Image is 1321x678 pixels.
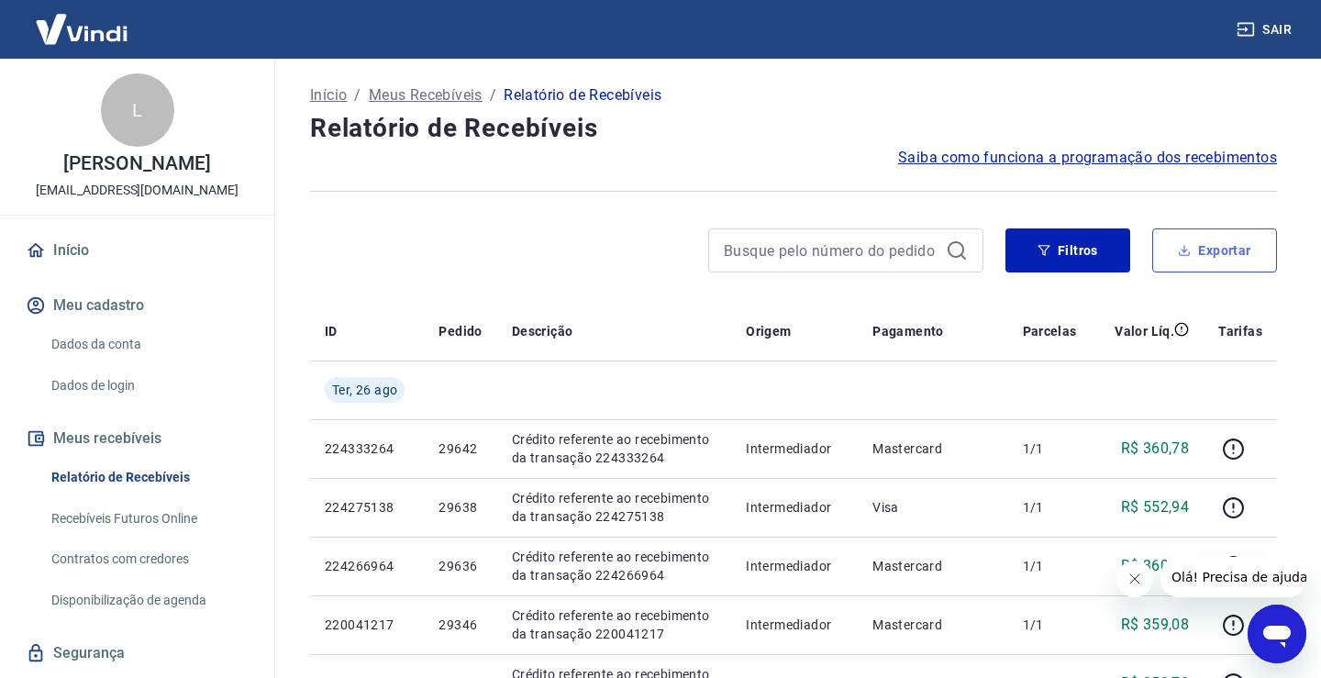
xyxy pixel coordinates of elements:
p: Intermediador [746,557,843,575]
p: Descrição [512,322,573,340]
p: / [490,84,496,106]
img: Vindi [22,1,141,57]
p: Mastercard [872,557,993,575]
p: 29638 [438,498,482,517]
p: 29636 [438,557,482,575]
iframe: Mensagem da empresa [1160,557,1306,597]
p: Mastercard [872,616,993,634]
p: Valor Líq. [1115,322,1174,340]
a: Recebíveis Futuros Online [44,500,252,538]
p: 224266964 [325,557,409,575]
p: 29642 [438,439,482,458]
a: Meus Recebíveis [369,84,483,106]
p: R$ 360,78 [1121,555,1190,577]
p: Pagamento [872,322,944,340]
p: Pedido [438,322,482,340]
p: Crédito referente ao recebimento da transação 220041217 [512,606,716,643]
p: [EMAIL_ADDRESS][DOMAIN_NAME] [36,181,239,200]
a: Dados de login [44,367,252,405]
p: 1/1 [1023,439,1077,458]
button: Exportar [1152,228,1277,272]
a: Relatório de Recebíveis [44,459,252,496]
a: Saiba como funciona a programação dos recebimentos [898,147,1277,169]
p: Relatório de Recebíveis [504,84,661,106]
p: Tarifas [1218,322,1262,340]
h4: Relatório de Recebíveis [310,110,1277,147]
p: 29346 [438,616,482,634]
p: Crédito referente ao recebimento da transação 224333264 [512,430,716,467]
p: 224275138 [325,498,409,517]
a: Início [310,84,347,106]
input: Busque pelo número do pedido [724,237,938,264]
p: / [354,84,361,106]
p: Crédito referente ao recebimento da transação 224266964 [512,548,716,584]
p: Mastercard [872,439,993,458]
iframe: Botão para abrir a janela de mensagens [1248,605,1306,663]
p: 1/1 [1023,557,1077,575]
a: Início [22,230,252,271]
p: Intermediador [746,439,843,458]
p: Visa [872,498,993,517]
iframe: Fechar mensagem [1116,561,1153,597]
p: 224333264 [325,439,409,458]
p: Intermediador [746,616,843,634]
button: Filtros [1005,228,1130,272]
p: Origem [746,322,791,340]
a: Dados da conta [44,326,252,363]
div: L [101,73,174,147]
button: Meus recebíveis [22,418,252,459]
p: R$ 552,94 [1121,496,1190,518]
p: R$ 359,08 [1121,614,1190,636]
p: 220041217 [325,616,409,634]
p: [PERSON_NAME] [63,154,210,173]
a: Disponibilização de agenda [44,582,252,619]
span: Olá! Precisa de ajuda? [11,13,154,28]
button: Meu cadastro [22,285,252,326]
p: Crédito referente ao recebimento da transação 224275138 [512,489,716,526]
p: ID [325,322,338,340]
p: Parcelas [1023,322,1077,340]
a: Contratos com credores [44,540,252,578]
p: 1/1 [1023,498,1077,517]
a: Segurança [22,633,252,673]
p: 1/1 [1023,616,1077,634]
p: R$ 360,78 [1121,438,1190,460]
button: Sair [1233,13,1299,47]
span: Ter, 26 ago [332,381,397,399]
p: Intermediador [746,498,843,517]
